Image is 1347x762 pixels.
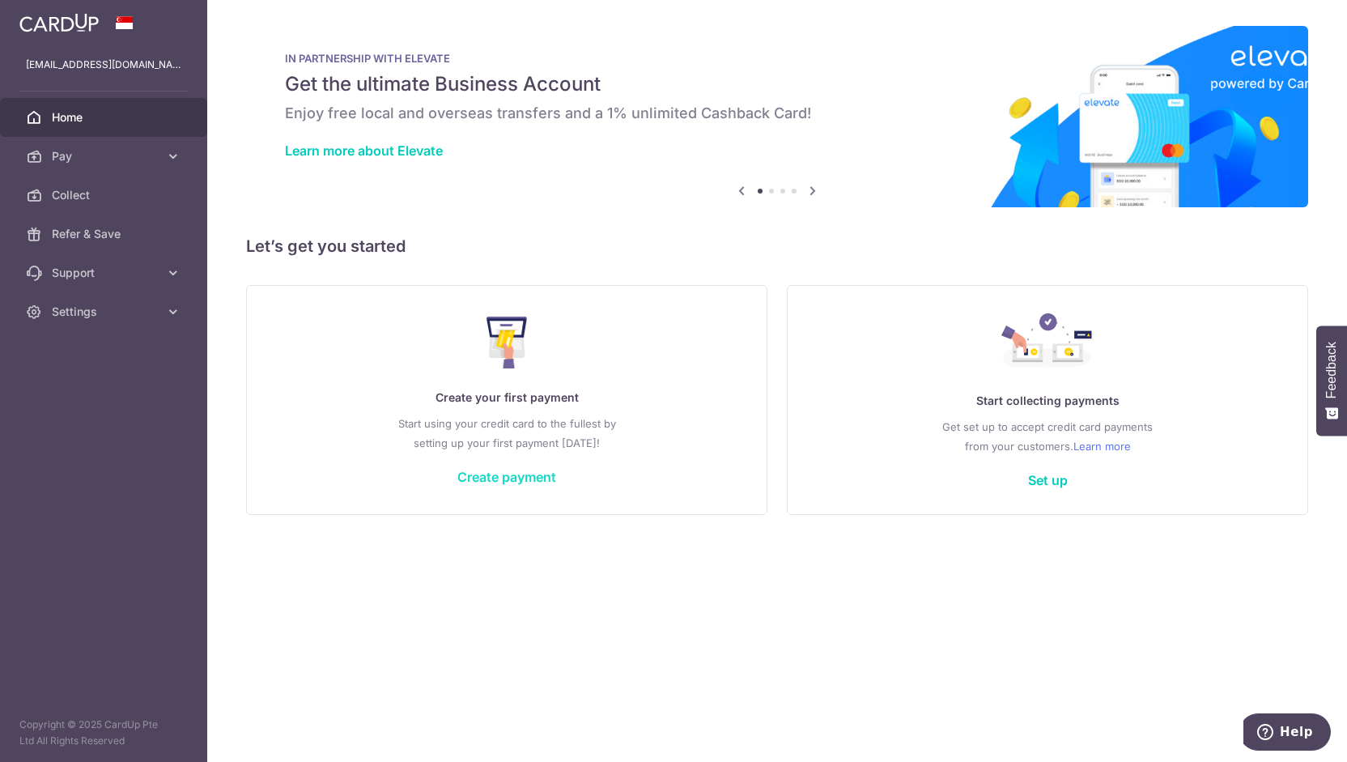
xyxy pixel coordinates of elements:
[52,304,159,320] span: Settings
[1028,472,1068,488] a: Set up
[279,414,734,453] p: Start using your credit card to the fullest by setting up your first payment [DATE]!
[1316,326,1347,436] button: Feedback - Show survey
[1243,713,1331,754] iframe: Opens a widget where you can find more information
[19,13,99,32] img: CardUp
[1001,313,1094,372] img: Collect Payment
[285,71,1269,97] h5: Get the ultimate Business Account
[246,233,1308,259] h5: Let’s get you started
[52,187,159,203] span: Collect
[52,109,159,126] span: Home
[52,148,159,164] span: Pay
[52,226,159,242] span: Refer & Save
[285,52,1269,65] p: IN PARTNERSHIP WITH ELEVATE
[487,317,528,368] img: Make Payment
[279,388,734,407] p: Create your first payment
[820,391,1275,411] p: Start collecting payments
[1324,342,1339,398] span: Feedback
[26,57,181,73] p: [EMAIL_ADDRESS][DOMAIN_NAME]
[285,104,1269,123] h6: Enjoy free local and overseas transfers and a 1% unlimited Cashback Card!
[285,143,443,159] a: Learn more about Elevate
[1073,436,1131,456] a: Learn more
[246,26,1308,207] img: Renovation banner
[820,417,1275,456] p: Get set up to accept credit card payments from your customers.
[52,265,159,281] span: Support
[457,469,556,485] a: Create payment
